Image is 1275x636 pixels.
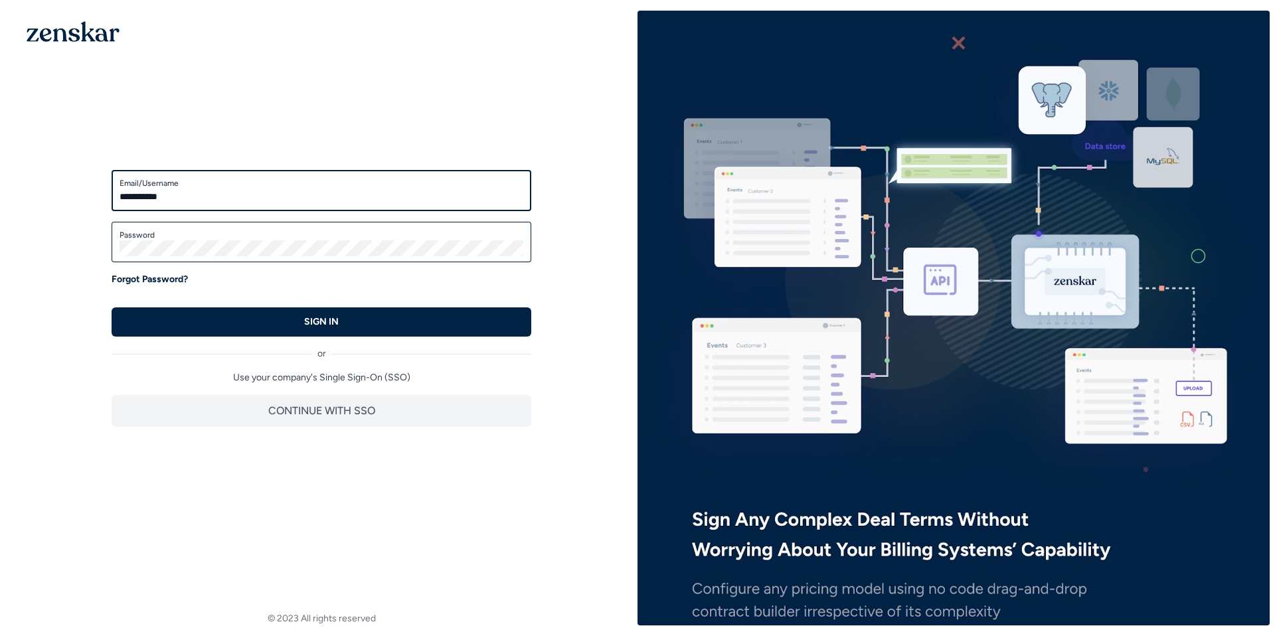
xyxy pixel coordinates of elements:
p: SIGN IN [304,315,339,329]
img: 1OGAJ2xQqyY4LXKgY66KYq0eOWRCkrZdAb3gUhuVAqdWPZE9SRJmCz+oDMSn4zDLXe31Ii730ItAGKgCKgCCgCikA4Av8PJUP... [27,21,120,42]
label: Password [120,230,523,240]
p: Use your company's Single Sign-On (SSO) [112,371,531,384]
label: Email/Username [120,178,523,189]
button: CONTINUE WITH SSO [112,395,531,427]
button: SIGN IN [112,307,531,337]
div: or [112,337,531,360]
a: Forgot Password? [112,273,188,286]
footer: © 2023 All rights reserved [5,612,637,625]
